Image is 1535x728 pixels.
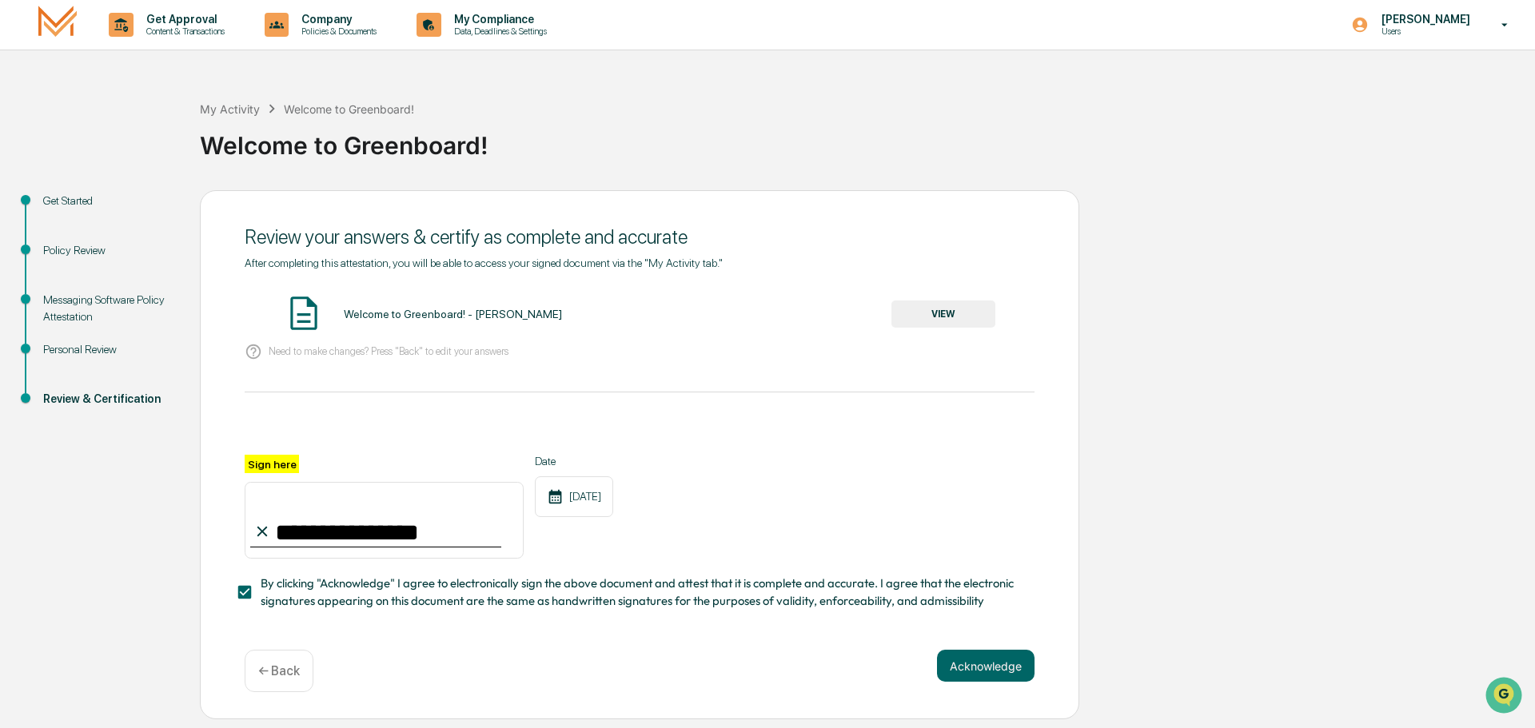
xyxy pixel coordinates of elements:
[113,270,193,283] a: Powered byPylon
[891,300,995,328] button: VIEW
[261,575,1022,611] span: By clicking "Acknowledge" I agree to electronically sign the above document and attest that it is...
[258,663,300,678] p: ← Back
[245,225,1035,249] div: Review your answers & certify as complete and accurate
[134,13,233,26] p: Get Approval
[43,242,174,259] div: Policy Review
[200,118,1527,160] div: Welcome to Greenboard!
[43,391,174,408] div: Review & Certification
[284,293,324,333] img: Document Icon
[132,201,198,217] span: Attestations
[10,195,110,224] a: 🖐️Preclearance
[1369,26,1478,37] p: Users
[32,232,101,248] span: Data Lookup
[38,6,77,43] img: logo
[16,233,29,246] div: 🔎
[54,122,262,138] div: Start new chat
[289,26,385,37] p: Policies & Documents
[116,203,129,216] div: 🗄️
[937,650,1035,682] button: Acknowledge
[43,292,174,325] div: Messaging Software Policy Attestation
[159,271,193,283] span: Pylon
[134,26,233,37] p: Content & Transactions
[269,345,508,357] p: Need to make changes? Press "Back" to edit your answers
[54,138,202,151] div: We're available if you need us!
[200,102,260,116] div: My Activity
[10,225,107,254] a: 🔎Data Lookup
[441,26,555,37] p: Data, Deadlines & Settings
[43,341,174,358] div: Personal Review
[535,476,613,517] div: [DATE]
[110,195,205,224] a: 🗄️Attestations
[272,127,291,146] button: Start new chat
[43,193,174,209] div: Get Started
[245,257,723,269] span: After completing this attestation, you will be able to access your signed document via the "My Ac...
[1369,13,1478,26] p: [PERSON_NAME]
[1484,675,1527,718] iframe: Open customer support
[16,122,45,151] img: 1746055101610-c473b297-6a78-478c-a979-82029cc54cd1
[535,455,613,467] label: Date
[441,13,555,26] p: My Compliance
[284,102,414,116] div: Welcome to Greenboard!
[16,34,291,59] p: How can we help?
[289,13,385,26] p: Company
[344,308,562,320] div: Welcome to Greenboard! - [PERSON_NAME]
[16,203,29,216] div: 🖐️
[245,455,299,473] label: Sign here
[32,201,103,217] span: Preclearance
